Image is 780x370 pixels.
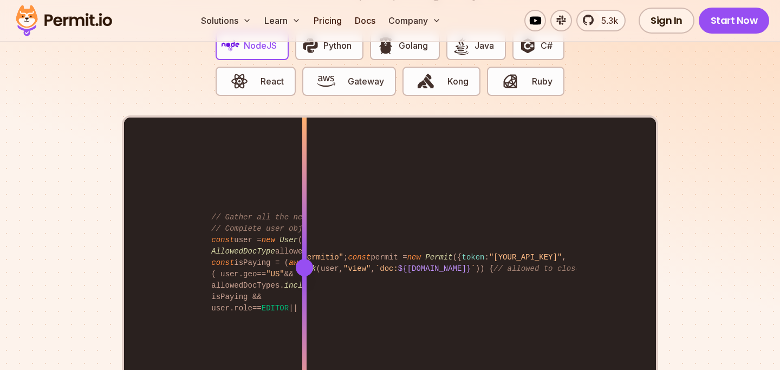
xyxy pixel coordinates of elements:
[407,253,421,262] span: new
[425,253,452,262] span: Permit
[230,72,249,90] img: React
[417,72,435,90] img: Kong
[262,236,275,244] span: new
[699,8,770,34] a: Start Now
[348,253,370,262] span: const
[289,258,311,267] span: await
[266,270,284,278] span: "US"
[576,10,626,31] a: 5.3k
[399,39,428,52] span: Golang
[211,247,275,256] span: AllowedDocType
[301,36,320,55] img: Python
[461,253,484,262] span: token
[204,203,576,323] code: user = (session); doc = ( , , session. ); allowedDocTypes = (user. ); isPaying = ( stripeWrapper....
[211,213,471,222] span: // Gather all the needed objects for the permission check
[501,72,519,90] img: Ruby
[260,10,305,31] button: Learn
[639,8,694,34] a: Sign In
[204,243,576,283] code: { } ; permit = ({ : , }); ( permit. (user, , )) { }
[375,264,476,273] span: `doc: `
[298,253,343,262] span: "permitio"
[309,10,346,31] a: Pricing
[222,36,240,55] img: NodeJS
[398,264,471,273] span: ${[DOMAIN_NAME]}
[323,39,352,52] span: Python
[11,2,117,39] img: Permit logo
[595,14,618,27] span: 5.3k
[474,39,494,52] span: Java
[261,75,284,88] span: React
[447,75,469,88] span: Kong
[343,264,370,273] span: "view"
[211,224,571,233] span: // Complete user object from DB (based on session object, only 3 DB queries...)
[489,253,562,262] span: "[YOUR_API_KEY]"
[211,236,234,244] span: const
[452,36,471,55] img: Java
[211,258,234,267] span: const
[262,304,289,313] span: EDITOR
[493,264,607,273] span: // allowed to close issue
[532,75,552,88] span: Ruby
[384,10,445,31] button: Company
[541,39,552,52] span: C#
[244,39,277,52] span: NodeJS
[348,75,384,88] span: Gateway
[317,72,335,90] img: Gateway
[284,281,321,290] span: includes
[234,304,252,313] span: role
[518,36,537,55] img: C#
[350,10,380,31] a: Docs
[279,236,298,244] span: User
[243,270,257,278] span: geo
[376,36,395,55] img: Golang
[197,10,256,31] button: Solutions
